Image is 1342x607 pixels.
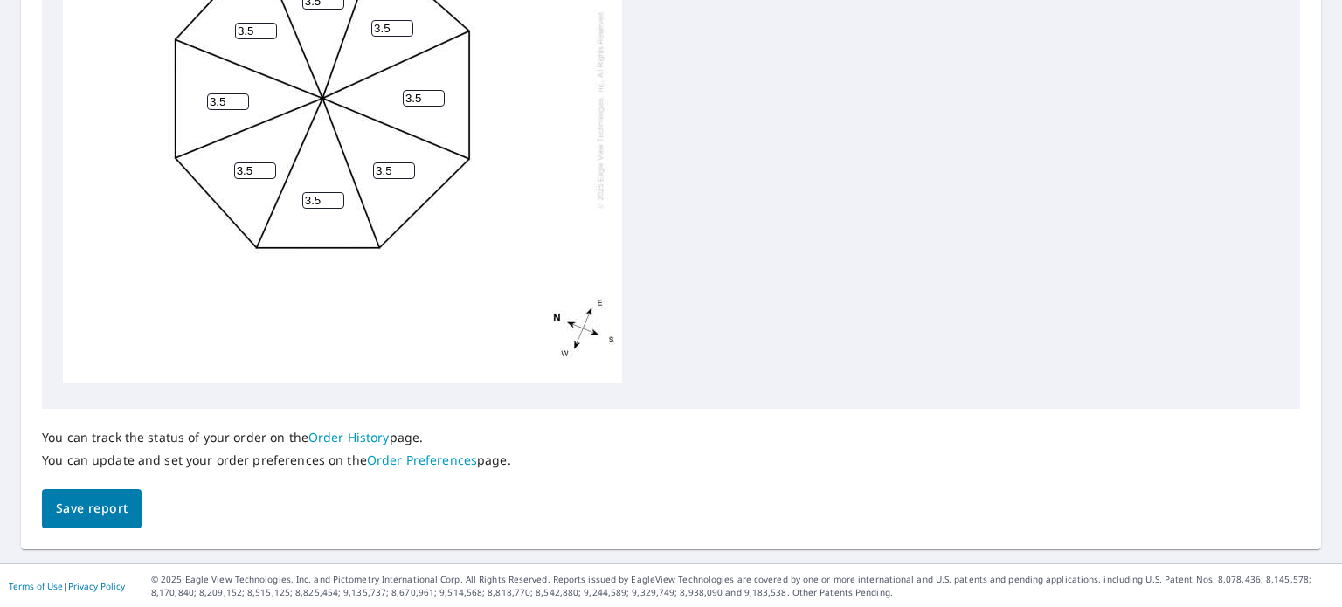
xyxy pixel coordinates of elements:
button: Save report [42,489,142,528]
a: Terms of Use [9,580,63,592]
a: Order Preferences [367,452,477,468]
a: Order History [308,429,390,445]
span: Save report [56,498,128,520]
a: Privacy Policy [68,580,125,592]
p: © 2025 Eagle View Technologies, Inc. and Pictometry International Corp. All Rights Reserved. Repo... [151,573,1333,599]
p: You can update and set your order preferences on the page. [42,452,511,468]
p: You can track the status of your order on the page. [42,430,511,445]
p: | [9,581,125,591]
